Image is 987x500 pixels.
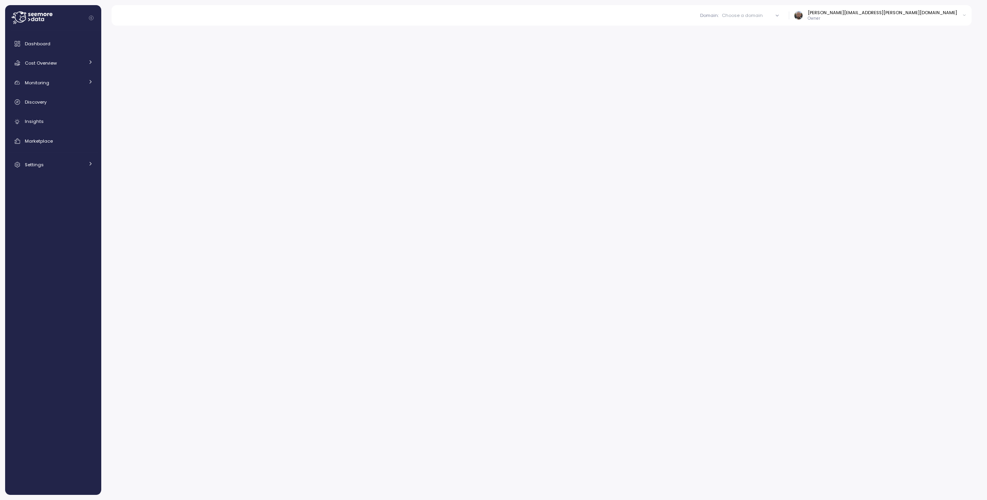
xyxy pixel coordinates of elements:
[86,15,96,21] button: Collapse navigation
[25,60,57,66] span: Cost Overview
[8,133,98,149] a: Marketplace
[8,36,98,52] a: Dashboard
[722,12,763,19] div: Choose a domain
[25,99,46,105] span: Discovery
[8,94,98,110] a: Discovery
[25,80,49,86] span: Monitoring
[25,138,53,144] span: Marketplace
[808,9,957,16] div: [PERSON_NAME][EMAIL_ADDRESS][PERSON_NAME][DOMAIN_NAME]
[8,114,98,130] a: Insights
[8,157,98,173] a: Settings
[8,75,98,91] a: Monitoring
[794,11,803,19] img: 1fec6231004fabd636589099c132fbd2
[25,41,50,47] span: Dashboard
[808,16,957,21] p: Owner
[8,55,98,71] a: Cost Overview
[25,162,44,168] span: Settings
[700,12,719,19] p: Domain :
[25,118,44,125] span: Insights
